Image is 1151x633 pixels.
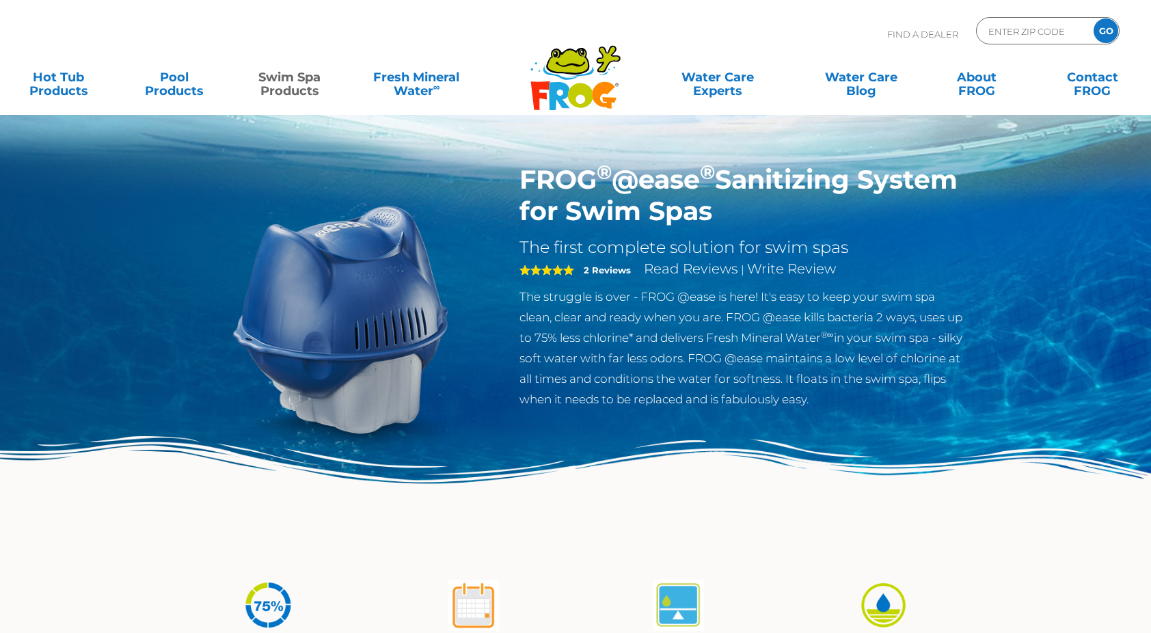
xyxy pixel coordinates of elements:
sup: ®∞ [821,329,834,340]
sup: ∞ [433,81,440,92]
a: Water CareExperts [645,64,791,91]
sup: ® [700,160,715,184]
img: ss-@ease-hero.png [186,164,499,477]
p: The struggle is over - FROG @ease is here! It's easy to keep your swim spa clean, clear and ready... [519,286,966,409]
p: Find A Dealer [887,17,958,51]
img: Frog Products Logo [523,27,628,111]
h2: The first complete solution for swim spas [519,237,966,258]
input: GO [1094,18,1118,43]
a: PoolProducts [129,64,219,91]
a: AboutFROG [932,64,1022,91]
span: 5 [519,265,574,275]
a: Fresh MineralWater∞ [360,64,472,91]
sup: ® [597,160,612,184]
a: Water CareBlog [816,64,906,91]
img: atease-icon-shock-once [448,580,499,631]
a: Write Review [747,260,836,277]
span: | [741,263,744,276]
a: Hot TubProducts [14,64,104,91]
strong: 2 Reviews [584,265,631,275]
a: Read Reviews [644,260,738,277]
img: icon-atease-easy-on [858,580,909,631]
h1: FROG @ease Sanitizing System for Swim Spas [519,164,966,227]
a: Swim SpaProducts [245,64,335,91]
img: atease-icon-self-regulates [653,580,704,631]
img: icon-atease-75percent-less [243,580,294,631]
a: ContactFROG [1047,64,1137,91]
